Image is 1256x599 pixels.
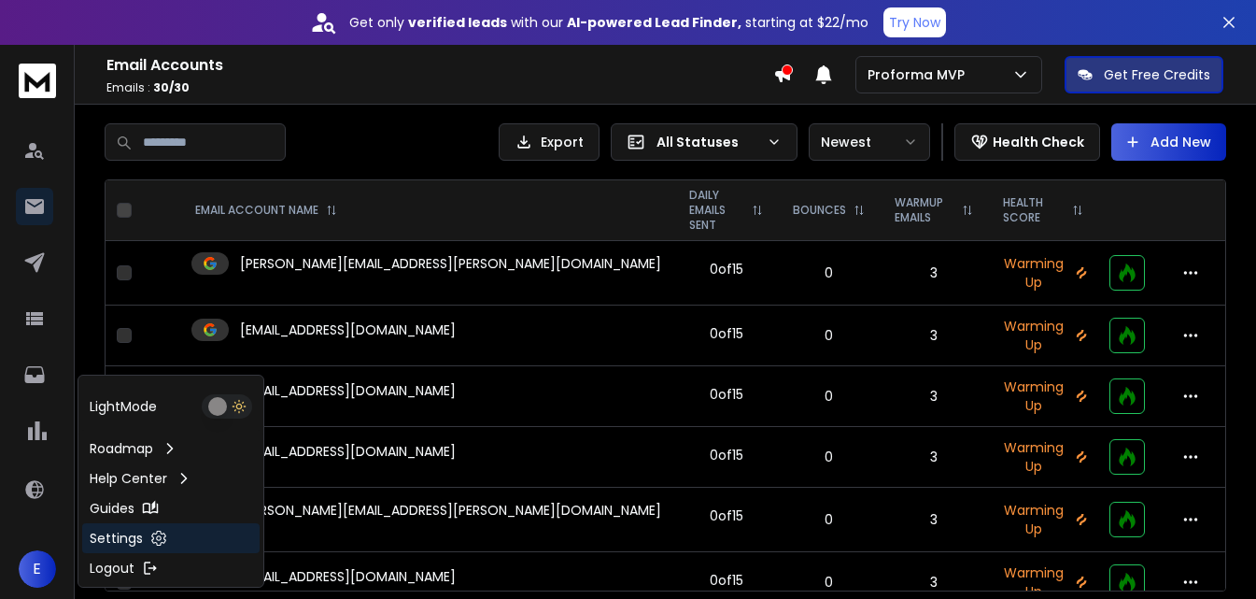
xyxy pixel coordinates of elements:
[789,326,868,345] p: 0
[106,80,773,95] p: Emails :
[82,464,260,493] a: Help Center
[240,567,456,586] p: [EMAIL_ADDRESS][DOMAIN_NAME]
[993,133,1084,151] p: Health Check
[789,510,868,529] p: 0
[710,446,743,464] div: 0 of 15
[240,442,456,461] p: [EMAIL_ADDRESS][DOMAIN_NAME]
[240,321,456,339] p: [EMAIL_ADDRESS][DOMAIN_NAME]
[82,523,260,553] a: Settings
[1104,65,1210,84] p: Get Free Credits
[19,550,56,588] button: E
[999,254,1087,292] p: Warming Up
[1111,123,1226,161] button: Add New
[710,260,743,278] div: 0 of 15
[195,203,337,218] div: EMAIL ACCOUNT NAME
[710,506,743,525] div: 0 of 15
[889,13,940,32] p: Try Now
[880,306,988,366] td: 3
[895,195,954,225] p: WARMUP EMAILS
[90,499,134,518] p: Guides
[656,133,759,151] p: All Statuses
[240,381,456,400] p: [EMAIL_ADDRESS][DOMAIN_NAME]
[789,387,868,406] p: 0
[868,65,972,84] p: Proforma MVP
[954,123,1100,161] button: Health Check
[880,488,988,552] td: 3
[1065,56,1223,93] button: Get Free Credits
[880,427,988,488] td: 3
[880,241,988,306] td: 3
[82,493,260,523] a: Guides
[567,13,741,32] strong: AI-powered Lead Finder,
[106,54,773,77] h1: Email Accounts
[90,529,143,548] p: Settings
[1003,195,1065,225] p: HEALTH SCORE
[789,264,868,282] p: 0
[789,448,868,466] p: 0
[90,439,153,458] p: Roadmap
[809,123,930,161] button: Newest
[999,317,1087,354] p: Warming Up
[710,324,743,343] div: 0 of 15
[710,385,743,404] div: 0 of 15
[240,254,661,273] p: [PERSON_NAME][EMAIL_ADDRESS][PERSON_NAME][DOMAIN_NAME]
[90,559,134,578] p: Logout
[408,13,507,32] strong: verified leads
[240,501,661,520] p: [PERSON_NAME][EMAIL_ADDRESS][PERSON_NAME][DOMAIN_NAME]
[153,79,190,95] span: 30 / 30
[349,13,868,32] p: Get only with our starting at $22/mo
[789,573,868,592] p: 0
[90,469,167,488] p: Help Center
[90,397,157,416] p: Light Mode
[710,571,743,590] div: 0 of 15
[883,7,946,37] button: Try Now
[499,123,600,161] button: Export
[999,501,1087,538] p: Warming Up
[880,366,988,427] td: 3
[19,64,56,98] img: logo
[793,203,846,218] p: BOUNCES
[82,434,260,464] a: Roadmap
[999,438,1087,476] p: Warming Up
[689,188,743,233] p: DAILY EMAILS SENT
[999,378,1087,415] p: Warming Up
